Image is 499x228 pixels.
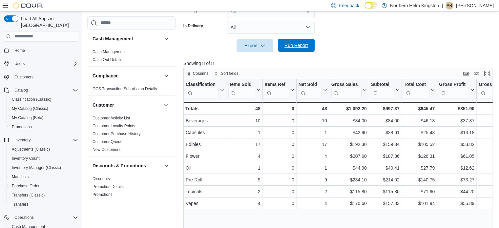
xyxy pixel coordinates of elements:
[456,2,494,10] p: [PERSON_NAME]
[7,181,81,191] button: Purchase Orders
[186,81,219,98] div: Classification
[93,115,130,121] span: Customer Activity List
[186,176,224,184] div: Pre-Roll
[265,140,294,148] div: 0
[186,188,224,196] div: Topicals
[93,139,122,144] span: Customer Queue
[371,105,400,113] div: $997.37
[9,200,78,208] span: Transfers
[404,176,435,184] div: $140.75
[9,182,78,190] span: Purchase Orders
[228,188,260,196] div: 2
[265,81,289,98] div: Items Ref
[439,81,469,98] div: Gross Profit
[228,152,260,160] div: 4
[371,176,400,184] div: $214.02
[93,50,126,54] a: Cash Management
[12,136,78,144] span: Inventory
[331,129,367,136] div: $42.90
[339,2,359,9] span: Feedback
[439,81,474,98] button: Gross Profit
[12,165,61,170] span: Inventory Manager (Classic)
[299,81,327,98] button: Net Sold
[14,215,34,220] span: Operations
[228,105,260,113] div: 48
[371,81,394,98] div: Subtotal
[331,81,362,88] div: Gross Sales
[93,162,146,169] h3: Discounts & Promotions
[404,188,435,196] div: $71.60
[93,124,135,128] a: Customer Loyalty Points
[14,74,33,80] span: Customers
[299,164,327,172] div: 1
[14,137,31,143] span: Inventory
[93,102,161,108] button: Customer
[12,193,45,198] span: Transfers (Classic)
[299,81,322,98] div: Net Sold
[439,188,474,196] div: $44.20
[7,200,81,209] button: Transfers
[228,81,255,98] div: Items Sold
[404,81,435,98] button: Total Cost
[9,155,78,162] span: Inventory Count
[93,57,122,62] a: Cash Out Details
[14,88,28,93] span: Catalog
[227,21,315,34] button: All
[371,140,400,148] div: $159.34
[404,164,435,172] div: $27.79
[186,140,224,148] div: Edibles
[12,60,78,68] span: Users
[9,114,78,122] span: My Catalog (Beta)
[9,191,47,199] a: Transfers (Classic)
[1,72,81,82] button: Customers
[439,164,474,172] div: $12.62
[93,176,110,181] span: Discounts
[93,147,120,152] a: New Customers
[404,129,435,136] div: $25.43
[371,117,400,125] div: $84.00
[12,106,48,111] span: My Catalog (Classic)
[12,214,78,221] span: Operations
[12,47,28,54] a: Home
[265,176,294,184] div: 0
[87,175,176,201] div: Discounts & Promotions
[14,48,25,53] span: Home
[299,152,327,160] div: 4
[371,164,400,172] div: $40.41
[439,140,474,148] div: $53.82
[9,145,78,153] span: Adjustments (Classic)
[284,42,308,49] span: Run Report
[93,162,161,169] button: Discounts & Promotions
[12,156,40,161] span: Inventory Count
[439,176,474,184] div: $73.27
[371,188,400,196] div: $115.80
[186,117,224,125] div: Beverages
[93,73,161,79] button: Compliance
[371,152,400,160] div: $187.36
[228,199,260,207] div: 4
[9,95,54,103] a: Classification (Classic)
[240,39,269,52] span: Export
[93,139,122,144] a: Customer Queue
[12,60,27,68] button: Users
[12,183,42,189] span: Purchase Orders
[7,154,81,163] button: Inventory Count
[228,164,260,172] div: 1
[12,73,36,81] a: Customers
[12,202,28,207] span: Transfers
[13,2,43,9] img: Cova
[9,105,78,113] span: My Catalog (Classic)
[12,214,36,221] button: Operations
[9,95,78,103] span: Classification (Classic)
[12,115,44,120] span: My Catalog (Beta)
[162,72,170,80] button: Compliance
[186,81,219,88] div: Classification
[462,70,470,77] button: Keyboard shortcuts
[442,2,443,10] p: |
[12,46,78,54] span: Home
[93,87,157,91] a: OCS Transaction Submission Details
[439,117,474,125] div: $37.87
[18,15,78,29] span: Load All Apps in [GEOGRAPHIC_DATA]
